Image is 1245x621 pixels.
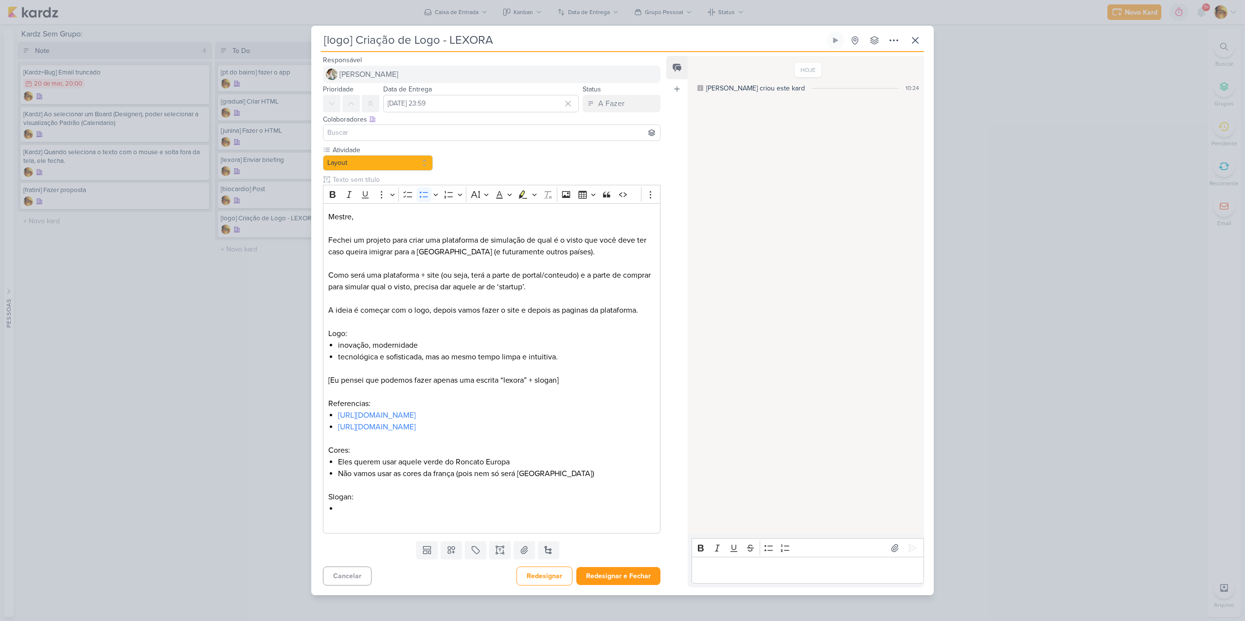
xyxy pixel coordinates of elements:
[323,203,660,533] div: Editor editing area: main
[832,36,839,44] div: Ligar relógio
[328,398,655,409] p: Referencias:
[692,557,924,584] div: Editor editing area: main
[583,85,601,93] label: Status
[323,567,372,586] button: Cancelar
[328,444,655,456] p: Cores:
[338,422,416,432] a: [URL][DOMAIN_NAME]
[583,95,660,112] button: A Fazer
[338,468,655,479] li: Não vamos usar as cores da frança (pois nem só será [GEOGRAPHIC_DATA])
[906,84,919,92] div: 10:24
[706,83,805,93] div: [PERSON_NAME] criou este kard
[328,304,655,316] p: A ideia é começar com o logo, depois vamos fazer o site e depois as paginas da plataforma.
[325,127,658,139] input: Buscar
[516,567,572,586] button: Redesignar
[328,234,655,258] p: Fechei um projeto para criar uma plataforma de simulação de qual é o visto que você deve ter caso...
[323,85,354,93] label: Prioridade
[328,269,655,293] p: Como será uma plataforma + site (ou seja, terá a parte de portal/conteudo) e a parte de comprar p...
[338,339,655,351] li: inovação, modernidade
[328,211,655,223] p: Mestre,
[323,114,660,124] div: Colaboradores
[576,567,660,585] button: Redesignar e Fechar
[338,410,416,420] a: [URL][DOMAIN_NAME]
[328,491,655,503] p: Slogan:
[323,155,433,171] button: Layout
[338,351,655,363] li: tecnológica e sofisticada, mas ao mesmo tempo limpa e intuitiva.
[331,175,660,185] input: Texto sem título
[383,95,579,112] input: Select a date
[338,456,655,468] li: Eles querem usar aquele verde do Roncato Europa
[328,328,655,339] p: Logo:
[339,69,398,80] span: [PERSON_NAME]
[321,32,825,49] input: Kard Sem Título
[328,374,655,386] p: [Eu pensei que podemos fazer apenas uma escrita “lexora” + slogan]
[692,538,924,557] div: Editor toolbar
[332,145,433,155] label: Atividade
[323,56,362,64] label: Responsável
[598,98,624,109] div: A Fazer
[323,66,660,83] button: [PERSON_NAME]
[383,85,432,93] label: Data de Entrega
[326,69,338,80] img: Raphael Simas
[323,185,660,204] div: Editor toolbar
